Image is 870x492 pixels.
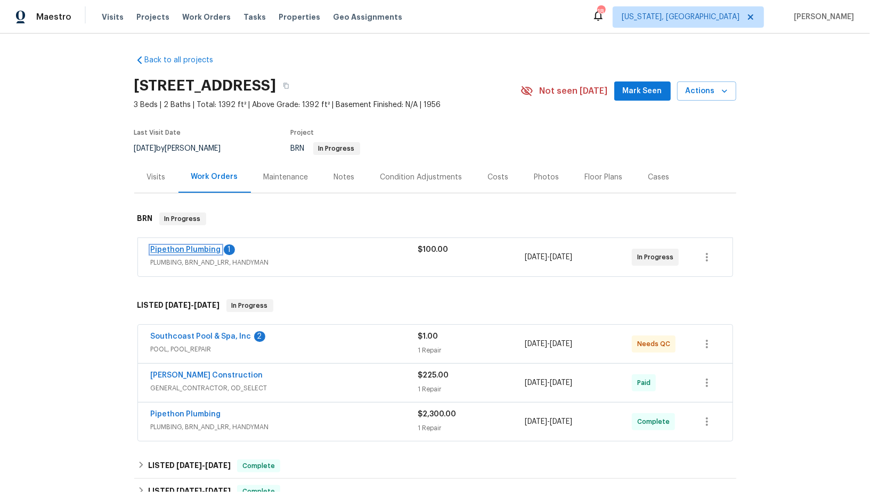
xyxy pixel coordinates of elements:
span: $1.00 [418,333,438,340]
span: Not seen [DATE] [540,86,608,96]
span: - [525,378,572,388]
div: 2 [254,331,265,342]
div: LISTED [DATE]-[DATE]In Progress [134,289,736,323]
span: In Progress [227,300,272,311]
span: Properties [279,12,320,22]
div: BRN In Progress [134,202,736,236]
span: In Progress [637,252,678,263]
div: Costs [488,172,509,183]
span: [PERSON_NAME] [790,12,854,22]
span: In Progress [160,214,205,224]
div: Cases [648,172,670,183]
span: Tasks [243,13,266,21]
a: Pipethon Plumbing [151,411,221,418]
span: Paid [637,378,655,388]
h6: LISTED [148,460,231,472]
span: PLUMBING, BRN_AND_LRR, HANDYMAN [151,257,418,268]
span: [DATE] [550,340,572,348]
span: POOL, POOL_REPAIR [151,344,418,355]
span: [DATE] [550,418,572,425]
span: $2,300.00 [418,411,457,418]
span: - [525,339,572,349]
h6: LISTED [137,299,220,312]
div: Maintenance [264,172,308,183]
span: [US_STATE], [GEOGRAPHIC_DATA] [622,12,739,22]
div: Condition Adjustments [380,172,462,183]
div: 1 Repair [418,345,525,356]
div: LISTED [DATE]-[DATE]Complete [134,453,736,479]
span: [DATE] [176,462,202,469]
span: Needs QC [637,339,674,349]
span: Mark Seen [623,85,662,98]
div: Notes [334,172,355,183]
div: Photos [534,172,559,183]
span: Work Orders [182,12,231,22]
div: Floor Plans [585,172,623,183]
div: 1 Repair [418,384,525,395]
span: [DATE] [525,418,547,425]
span: - [525,252,572,263]
span: Last Visit Date [134,129,181,136]
span: In Progress [314,145,359,152]
span: [DATE] [134,145,157,152]
span: PLUMBING, BRN_AND_LRR, HANDYMAN [151,422,418,432]
div: by [PERSON_NAME] [134,142,234,155]
span: Complete [238,461,279,471]
div: Work Orders [191,171,238,182]
span: [DATE] [194,301,220,309]
h2: [STREET_ADDRESS] [134,80,277,91]
a: Pipethon Plumbing [151,246,221,253]
span: [DATE] [525,379,547,387]
span: Visits [102,12,124,22]
span: BRN [291,145,360,152]
span: [DATE] [166,301,191,309]
button: Copy Address [277,76,296,95]
span: 3 Beds | 2 Baths | Total: 1392 ft² | Above Grade: 1392 ft² | Basement Finished: N/A | 1956 [134,100,521,110]
span: - [176,462,231,469]
a: Back to all projects [134,55,237,65]
button: Mark Seen [614,81,671,101]
span: [DATE] [550,379,572,387]
span: Project [291,129,314,136]
span: Complete [637,416,674,427]
a: [PERSON_NAME] Construction [151,372,263,379]
span: - [525,416,572,427]
div: 1 Repair [418,423,525,433]
span: Geo Assignments [333,12,402,22]
button: Actions [677,81,736,101]
span: [DATE] [550,253,572,261]
span: Projects [136,12,169,22]
span: [DATE] [525,253,547,261]
span: - [166,301,220,309]
a: Southcoast Pool & Spa, Inc [151,333,251,340]
h6: BRN [137,212,153,225]
span: $225.00 [418,372,449,379]
span: Actions [686,85,728,98]
span: $100.00 [418,246,449,253]
div: 18 [597,6,605,17]
div: Visits [147,172,166,183]
span: GENERAL_CONTRACTOR, OD_SELECT [151,383,418,393]
span: Maestro [36,12,71,22]
div: 1 [224,244,235,255]
span: [DATE] [525,340,547,348]
span: [DATE] [205,462,231,469]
